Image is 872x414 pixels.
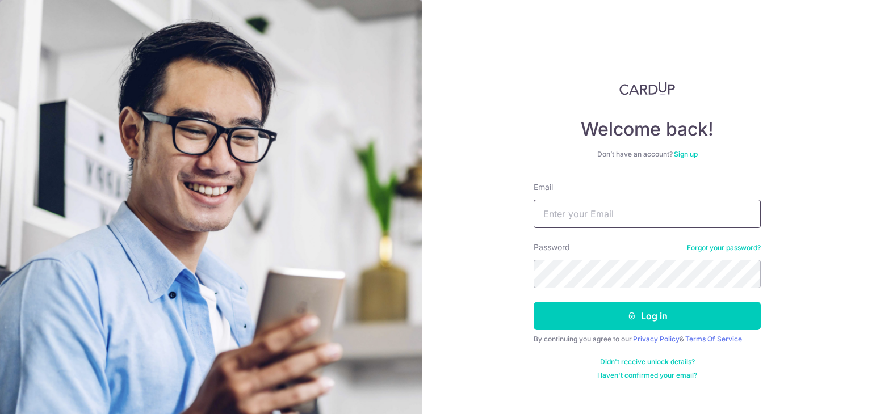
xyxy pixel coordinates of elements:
[534,302,761,330] button: Log in
[534,150,761,159] div: Don’t have an account?
[597,371,697,380] a: Haven't confirmed your email?
[534,181,553,193] label: Email
[534,335,761,344] div: By continuing you agree to our &
[619,82,675,95] img: CardUp Logo
[633,335,680,343] a: Privacy Policy
[600,357,695,366] a: Didn't receive unlock details?
[534,242,570,253] label: Password
[674,150,698,158] a: Sign up
[534,200,761,228] input: Enter your Email
[685,335,742,343] a: Terms Of Service
[534,118,761,141] h4: Welcome back!
[687,243,761,252] a: Forgot your password?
